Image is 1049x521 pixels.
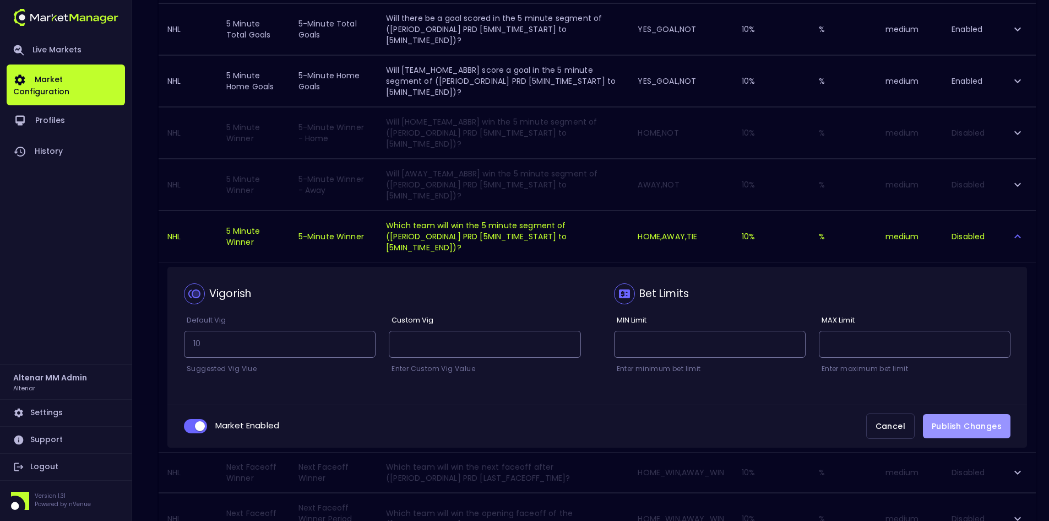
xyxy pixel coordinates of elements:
[733,211,810,262] td: 10 %
[952,467,985,478] span: Disabled
[877,55,943,106] td: medium
[877,159,943,210] td: medium
[13,9,118,26] img: logo
[13,384,35,392] h3: Altenar
[7,454,125,480] a: Logout
[377,55,629,106] td: Will [TEAM_HOME_ABBR] score a goal in the 5 minute segment of ([PERIOD_ORDINAL] PRD [5MIN_TIME_ST...
[733,3,810,55] td: 10 %
[1008,175,1027,194] button: expand row
[290,453,377,493] td: Next Faceoff Winner
[819,363,1010,374] p: Enter maximum bet limit
[389,315,433,326] label: Custom Vig
[877,3,943,55] td: medium
[810,453,877,493] td: %
[819,315,855,326] label: MAX Limit
[218,3,290,55] td: 5 Minute Total Goals
[629,107,733,158] td: HOME,NOT
[810,211,877,262] td: %
[810,159,877,210] td: %
[952,127,985,138] span: Disabled
[733,453,810,493] td: 10 %
[810,3,877,55] td: %
[7,105,125,136] a: Profiles
[877,211,943,262] td: medium
[389,363,580,374] p: Enter Custom Vig Value
[629,159,733,210] td: AWAY,NOT
[810,107,877,158] td: %
[377,107,629,158] td: Will [HOME_TEAM_ABBR] win the 5 minute segment of ([PERIOD_ORDINAL] PRD [5MIN_TIME_START] to [5MI...
[159,55,218,106] th: NHL
[218,211,290,262] td: 5 Minute Winner
[952,231,985,242] span: Disabled
[629,3,733,55] td: YES_GOAL,NOT
[7,65,125,105] a: Market Configuration
[614,315,647,326] label: MIN Limit
[7,136,125,167] a: History
[923,414,1010,439] button: Publish Changes
[1008,123,1027,142] button: expand row
[639,286,689,301] div: Bet Limits
[733,55,810,106] td: 10 %
[209,286,251,301] div: Vigorish
[810,55,877,106] td: %
[290,3,377,55] td: 5-Minute Total Goals
[877,453,943,493] td: medium
[159,159,218,210] th: NHL
[377,159,629,210] td: Will [AWAY_TEAM_ABBR] win the 5 minute segment of ([PERIOD_ORDINAL] PRD [5MIN_TIME_START] to [5MI...
[1008,72,1027,90] button: expand row
[7,400,125,426] a: Settings
[218,55,290,106] td: 5 Minute Home Goals
[218,107,290,158] td: 5 Minute Winner
[629,55,733,106] td: YES_GOAL,NOT
[952,179,985,190] span: Disabled
[290,107,377,158] td: 5-Minute Winner - Home
[290,211,377,262] td: 5-Minute Winner
[184,363,376,374] p: Suggested Vig Vlue
[7,492,125,510] div: Version 1.31Powered by nVenue
[733,159,810,210] td: 10 %
[159,3,218,55] th: NHL
[218,159,290,210] td: 5 Minute Winner
[218,453,290,493] td: Next Faceoff Winner
[13,372,87,384] h2: Altenar MM Admin
[377,3,629,55] td: Will there be a goal scored in the 5 minute segment of ([PERIOD_ORDINAL] PRD [5MIN_TIME_START] to...
[629,453,733,493] td: HOME_WIN,AWAY_WIN
[290,55,377,106] td: 5-Minute Home Goals
[952,76,982,87] span: Enabled
[159,453,218,493] th: NHL
[377,211,629,262] td: Which team will win the 5 minute segment of ([PERIOD_ORDINAL] PRD [5MIN_TIME_START] to [5MIN_TIME...
[290,159,377,210] td: 5-Minute Winner - Away
[7,36,125,65] a: Live Markets
[877,107,943,158] td: medium
[35,500,91,508] p: Powered by nVenue
[184,315,226,326] label: Default Vig
[377,453,629,493] td: Which team will win the next faceoff after ([PERIOD_ORDINAL] PRD [LAST_FACEOFF_TIME]?
[629,211,733,262] td: HOME,AWAY,TIE
[1008,20,1027,39] button: expand row
[866,413,915,439] button: Cancel
[7,427,125,453] a: Support
[215,420,279,431] span: Market Enabled
[159,107,218,158] th: NHL
[35,492,91,500] p: Version 1.31
[1008,463,1027,482] button: expand row
[952,24,982,35] span: Enabled
[159,211,218,262] th: NHL
[1008,227,1027,246] button: expand row
[733,107,810,158] td: 10 %
[614,363,806,374] p: Enter minimum bet limit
